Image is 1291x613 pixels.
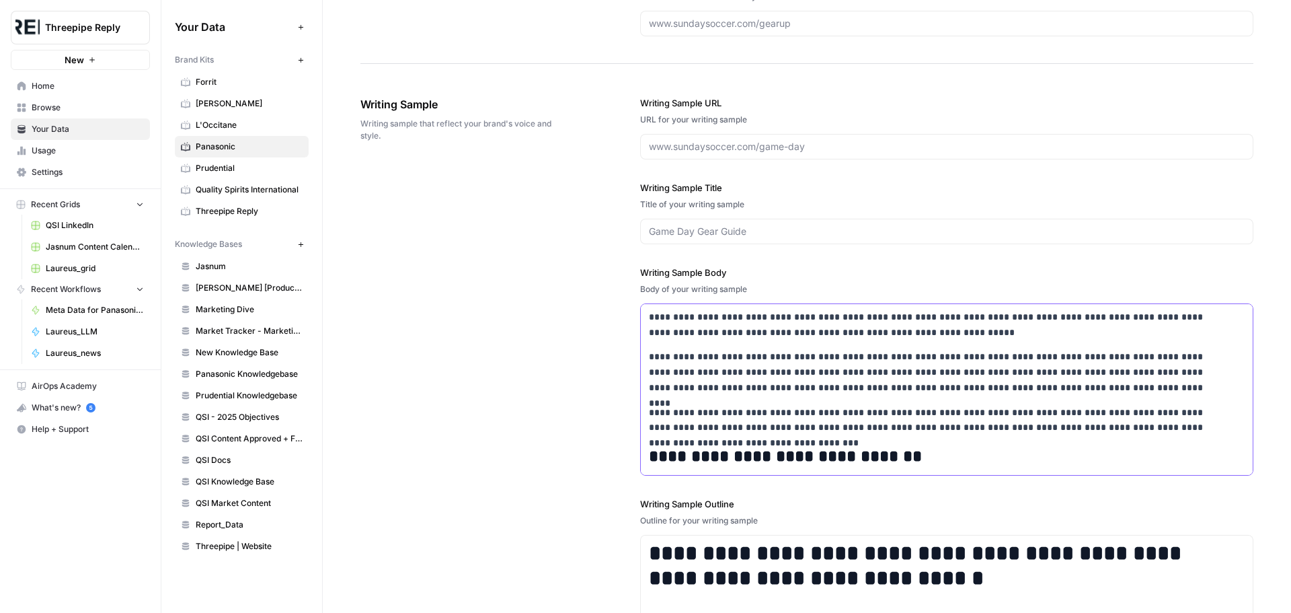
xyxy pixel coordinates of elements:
[175,406,309,428] a: QSI - 2025 Objectives
[11,419,150,440] button: Help + Support
[196,205,303,217] span: Threepipe Reply
[649,225,1239,238] input: Game Day Gear Guide
[175,71,309,93] a: Forrit
[175,536,309,557] a: Threepipe | Website
[640,266,1253,279] label: Writing Sample Body
[640,283,1253,295] div: Body of your writing sample
[175,385,309,406] a: Prudential Knowledgebase
[196,347,303,359] span: New Knowledge Base
[196,282,303,294] span: [PERSON_NAME] [Products]
[11,11,150,44] button: Workspace: Threepipe Reply
[175,449,309,471] a: QSI Docs
[196,260,303,273] span: Jasnum
[175,342,309,363] a: New Knowledge Base
[196,76,303,88] span: Forrit
[196,433,303,445] span: QSI Content Approved + Feedback
[11,140,150,161] a: Usage
[196,303,303,316] span: Marketing Dive
[15,15,40,40] img: Threepipe Reply Logo
[31,283,101,295] span: Recent Workflows
[11,118,150,140] a: Your Data
[196,368,303,380] span: Panasonic Knowledgebase
[196,390,303,402] span: Prudential Knowledgebase
[175,238,242,250] span: Knowledge Bases
[25,236,150,258] a: Jasnum Content Calendar
[640,199,1253,211] div: Title of your writing sample
[649,140,1245,153] input: www.sundaysoccer.com/game-day
[31,199,80,211] span: Recent Grids
[196,325,303,337] span: Market Tracker - Marketing + Advertising
[175,428,309,449] a: QSI Content Approved + Feedback
[89,404,92,411] text: 5
[175,179,309,201] a: Quality Spirits International
[640,114,1253,126] div: URL for your writing sample
[640,96,1253,110] label: Writing Sample URL
[175,201,309,222] a: Threepipe Reply
[640,515,1253,527] div: Outline for your writing sample
[196,184,303,196] span: Quality Spirits International
[11,397,150,419] button: What's new? 5
[65,53,84,67] span: New
[360,118,565,142] span: Writing sample that reflect your brand's voice and style.
[86,403,95,412] a: 5
[175,471,309,493] a: QSI Knowledge Base
[175,514,309,536] a: Report_Data
[25,299,150,321] a: Meta Data for Panasonic UK GR
[11,97,150,118] a: Browse
[196,119,303,131] span: L'Occitane
[11,194,150,215] button: Recent Grids
[11,279,150,299] button: Recent Workflows
[196,141,303,153] span: Panasonic
[175,93,309,114] a: [PERSON_NAME]
[32,423,144,435] span: Help + Support
[32,166,144,178] span: Settings
[196,540,303,552] span: Threepipe | Website
[649,17,1245,30] input: www.sundaysoccer.com/gearup
[46,241,144,253] span: Jasnum Content Calendar
[46,304,144,316] span: Meta Data for Panasonic UK GR
[32,102,144,114] span: Browse
[175,136,309,157] a: Panasonic
[175,277,309,299] a: [PERSON_NAME] [Products]
[196,476,303,488] span: QSI Knowledge Base
[25,321,150,342] a: Laureus_LLM
[11,375,150,397] a: AirOps Academy
[45,21,126,34] span: Threepipe Reply
[11,398,149,418] div: What's new?
[32,145,144,157] span: Usage
[25,258,150,279] a: Laureus_grid
[11,75,150,97] a: Home
[196,497,303,509] span: QSI Market Content
[196,454,303,466] span: QSI Docs
[11,161,150,183] a: Settings
[32,123,144,135] span: Your Data
[46,219,144,231] span: QSI LinkedIn
[32,80,144,92] span: Home
[175,157,309,179] a: Prudential
[175,19,292,35] span: Your Data
[196,162,303,174] span: Prudential
[640,497,1253,511] label: Writing Sample Outline
[175,54,214,66] span: Brand Kits
[196,411,303,423] span: QSI - 2025 Objectives
[32,380,144,392] span: AirOps Academy
[175,114,309,136] a: L'Occitane
[46,326,144,338] span: Laureus_LLM
[360,96,565,112] span: Writing Sample
[46,262,144,275] span: Laureus_grid
[175,256,309,277] a: Jasnum
[196,98,303,110] span: [PERSON_NAME]
[640,181,1253,194] label: Writing Sample Title
[175,320,309,342] a: Market Tracker - Marketing + Advertising
[46,347,144,359] span: Laureus_news
[11,50,150,70] button: New
[175,363,309,385] a: Panasonic Knowledgebase
[175,493,309,514] a: QSI Market Content
[25,342,150,364] a: Laureus_news
[196,519,303,531] span: Report_Data
[25,215,150,236] a: QSI LinkedIn
[175,299,309,320] a: Marketing Dive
